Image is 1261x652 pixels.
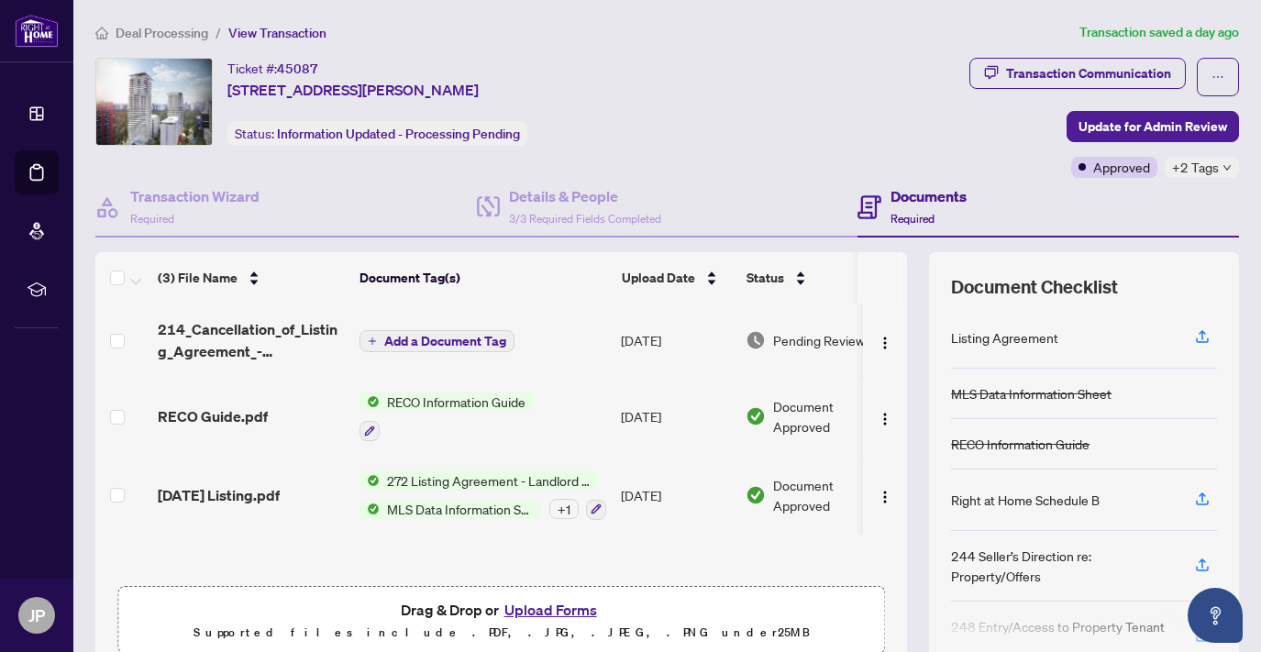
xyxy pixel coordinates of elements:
span: [DATE] Listing.pdf [158,484,280,506]
img: Status Icon [359,470,380,491]
span: JP [28,602,45,628]
button: Add a Document Tag [359,330,514,352]
span: down [1222,163,1232,172]
span: Approved [1093,157,1150,177]
button: Status Icon272 Listing Agreement - Landlord Designated Representation Agreement Authority to Offe... [359,470,606,520]
button: Logo [870,402,900,431]
button: Upload Forms [499,598,603,622]
span: Information Updated - Processing Pending [277,126,520,142]
button: Status IconRECO Information Guide [359,392,533,441]
span: Deal Processing [116,25,208,41]
th: Document Tag(s) [352,252,614,304]
th: (3) File Name [150,252,352,304]
button: Open asap [1188,588,1243,643]
span: +2 Tags [1172,157,1219,178]
span: Upload Date [622,268,695,288]
img: Document Status [746,330,766,350]
div: Listing Agreement [951,327,1058,348]
span: Document Approved [773,396,887,437]
span: ellipsis [1211,71,1224,83]
span: home [95,27,108,39]
th: Upload Date [614,252,739,304]
span: RECO Information Guide [380,392,533,412]
span: Drag & Drop or [401,598,603,622]
span: Required [130,212,174,226]
div: Transaction Communication [1006,59,1171,88]
span: MLS Data Information Sheet [380,499,542,519]
img: Logo [878,336,892,350]
span: Document Approved [773,475,887,515]
span: Add a Document Tag [384,335,506,348]
img: Logo [878,412,892,426]
p: Supported files include .PDF, .JPG, .JPEG, .PNG under 25 MB [129,622,873,644]
span: Update for Admin Review [1078,112,1227,141]
span: 3/3 Required Fields Completed [509,212,661,226]
span: 272 Listing Agreement - Landlord Designated Representation Agreement Authority to Offer for Lease [380,470,597,491]
span: View Transaction [228,25,326,41]
div: 244 Seller’s Direction re: Property/Offers [951,546,1173,586]
td: [DATE] [614,456,738,535]
div: Status: [227,121,527,146]
img: IMG-C12296254_1.jpg [96,59,212,145]
button: Logo [870,326,900,355]
span: [STREET_ADDRESS][PERSON_NAME] [227,79,479,101]
div: + 1 [549,499,579,519]
span: 214_Cancellation_of_Listing_Agreement_-_Authority_to_Offer_for_Lease_A__-_PropTx-[PERSON_NAME].pdf [158,318,345,362]
h4: Transaction Wizard [130,185,260,207]
img: Status Icon [359,392,380,412]
div: MLS Data Information Sheet [951,383,1112,403]
div: RECO Information Guide [951,434,1090,454]
article: Transaction saved a day ago [1079,22,1239,43]
span: Document Checklist [951,274,1118,300]
button: Transaction Communication [969,58,1186,89]
li: / [216,22,221,43]
span: 45087 [277,61,318,77]
td: [DATE] [614,377,738,456]
span: plus [368,337,377,346]
button: Update for Admin Review [1067,111,1239,142]
div: Ticket #: [227,58,318,79]
img: Document Status [746,406,766,426]
span: Pending Review [773,330,865,350]
span: RECO Guide.pdf [158,405,268,427]
img: Logo [878,490,892,504]
td: [DATE] [614,304,738,377]
span: Required [890,212,935,226]
div: Right at Home Schedule B [951,490,1100,510]
img: logo [15,14,59,48]
h4: Documents [890,185,967,207]
button: Logo [870,481,900,510]
span: Status [747,268,784,288]
h4: Details & People [509,185,661,207]
span: (3) File Name [158,268,238,288]
img: Status Icon [359,499,380,519]
button: Add a Document Tag [359,329,514,353]
img: Document Status [746,485,766,505]
th: Status [739,252,895,304]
